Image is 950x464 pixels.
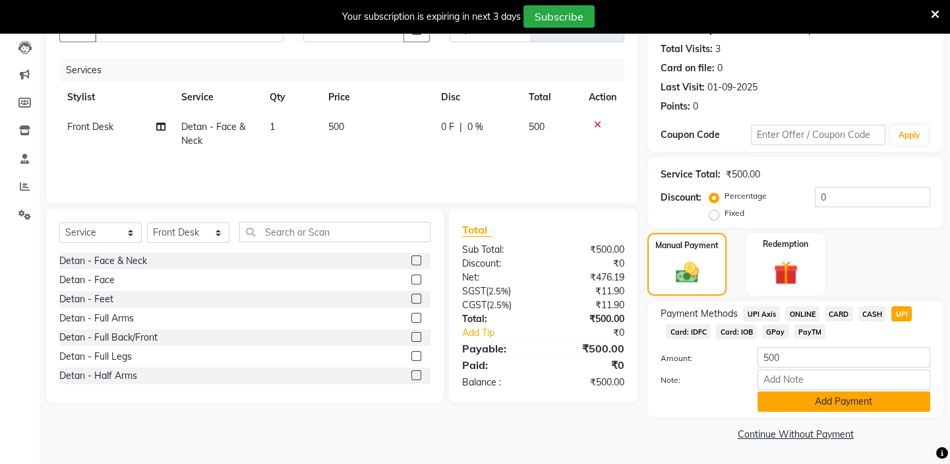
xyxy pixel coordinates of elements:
[543,341,634,356] div: ₹500.00
[726,168,760,182] div: ₹500.00
[521,83,581,112] th: Total
[452,341,543,356] div: Payable:
[668,259,706,286] img: _cash.svg
[651,352,747,364] label: Amount:
[342,10,521,24] div: Your subscription is expiring in next 3 days
[61,58,634,83] div: Services
[543,284,634,298] div: ₹11.90
[693,100,698,114] div: 0
[59,292,113,306] div: Detan - Feet
[173,83,262,112] th: Service
[270,121,275,133] span: 1
[452,298,543,312] div: ( )
[452,376,543,389] div: Balance :
[452,357,543,373] div: Paid:
[452,326,558,340] a: Add Tip
[543,357,634,373] div: ₹0
[581,83,624,112] th: Action
[543,257,634,271] div: ₹0
[661,168,721,182] div: Service Total:
[59,369,137,383] div: Detan - Half Arms
[891,125,928,145] button: Apply
[239,222,430,242] input: Search or Scan
[661,42,713,56] div: Total Visits:
[655,240,719,251] label: Manual Payment
[452,243,543,257] div: Sub Total:
[328,121,344,133] span: 500
[661,100,690,114] div: Points:
[59,254,147,268] div: Detan - Face & Neck
[666,324,711,339] span: Card: IDFC
[452,271,543,284] div: Net:
[59,312,134,325] div: Detan - Full Arms
[523,5,595,28] button: Subscribe
[558,326,634,340] div: ₹0
[543,376,634,389] div: ₹500.00
[320,83,433,112] th: Price
[661,61,715,75] div: Card on file:
[59,273,115,287] div: Detan - Face
[452,257,543,271] div: Discount:
[661,128,750,142] div: Coupon Code
[462,285,486,297] span: SGST
[529,121,545,133] span: 500
[763,238,808,250] label: Redemption
[661,81,705,94] div: Last Visit:
[715,42,721,56] div: 3
[489,300,509,310] span: 2.5%
[452,312,543,326] div: Total:
[543,243,634,257] div: ₹500.00
[67,121,113,133] span: Front Desk
[543,312,634,326] div: ₹500.00
[725,190,767,202] label: Percentage
[858,306,887,321] span: CASH
[891,306,912,321] span: UPI
[725,207,744,219] label: Fixed
[661,307,738,321] span: Payment Methods
[59,331,158,345] div: Detan - Full Back/Front
[785,306,819,321] span: ONLINE
[651,374,747,386] label: Note:
[751,125,885,145] input: Enter Offer / Coupon Code
[433,83,520,112] th: Disc
[762,324,789,339] span: GPay
[543,298,634,312] div: ₹11.90
[462,223,492,237] span: Total
[766,258,806,288] img: _gift.svg
[661,191,701,205] div: Discount:
[743,306,780,321] span: UPI Axis
[543,271,634,284] div: ₹476.19
[707,81,757,94] div: 01-09-2025
[757,391,930,412] button: Add Payment
[181,121,245,147] span: Detan - Face & Neck
[462,299,487,311] span: CGST
[489,286,508,296] span: 2.5%
[460,120,462,134] span: |
[59,83,173,112] th: Stylist
[467,120,483,134] span: 0 %
[262,83,320,112] th: Qty
[650,428,941,442] a: Continue Without Payment
[825,306,853,321] span: CARD
[59,350,132,364] div: Detan - Full Legs
[716,324,757,339] span: Card: IOB
[717,61,723,75] div: 0
[794,324,826,339] span: PayTM
[441,120,454,134] span: 0 F
[452,284,543,298] div: ( )
[757,370,930,390] input: Add Note
[757,347,930,368] input: Amount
